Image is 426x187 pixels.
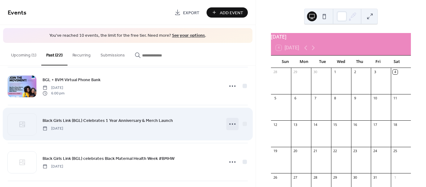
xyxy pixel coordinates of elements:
[393,122,397,127] div: 18
[293,175,297,180] div: 27
[43,76,100,83] a: BGL + BVM Virtual Phone Bank
[387,56,406,68] div: Sat
[8,7,27,19] span: Events
[273,175,277,180] div: 26
[43,155,174,162] a: Black Girls Link (BGL) celebrates Black Maternal Health Week #BMHW
[68,43,96,65] button: Recurring
[293,70,297,74] div: 29
[353,70,358,74] div: 2
[373,175,377,180] div: 31
[333,149,338,153] div: 22
[373,96,377,101] div: 10
[353,149,358,153] div: 23
[313,149,317,153] div: 21
[293,149,297,153] div: 20
[43,126,63,131] span: [DATE]
[333,175,338,180] div: 29
[273,122,277,127] div: 12
[43,85,64,90] span: [DATE]
[276,56,294,68] div: Sun
[271,33,411,40] div: [DATE]
[41,43,68,65] button: Past (22)
[9,33,246,39] span: You've reached 10 events, the limit for the free tier. Need more? .
[350,56,369,68] div: Thu
[353,122,358,127] div: 16
[373,122,377,127] div: 17
[172,31,205,40] a: See your options
[353,96,358,101] div: 9
[313,175,317,180] div: 28
[313,122,317,127] div: 14
[373,70,377,74] div: 3
[333,70,338,74] div: 1
[373,149,377,153] div: 24
[393,70,397,74] div: 4
[6,43,41,65] button: Upcoming (1)
[273,96,277,101] div: 5
[183,10,199,16] span: Export
[293,122,297,127] div: 13
[96,43,130,65] button: Submissions
[273,70,277,74] div: 28
[332,56,350,68] div: Wed
[273,149,277,153] div: 19
[393,175,397,180] div: 1
[313,96,317,101] div: 7
[294,56,313,68] div: Mon
[333,122,338,127] div: 15
[353,175,358,180] div: 30
[393,96,397,101] div: 11
[393,149,397,153] div: 25
[313,56,332,68] div: Tue
[333,96,338,101] div: 8
[313,70,317,74] div: 30
[43,91,64,96] span: 6:00 pm
[369,56,387,68] div: Fri
[293,96,297,101] div: 6
[43,117,173,124] a: Black Girls Link (BGL) Celebrates 1 Year Anniversary & Merch Launch
[43,164,63,169] span: [DATE]
[170,7,204,18] a: Export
